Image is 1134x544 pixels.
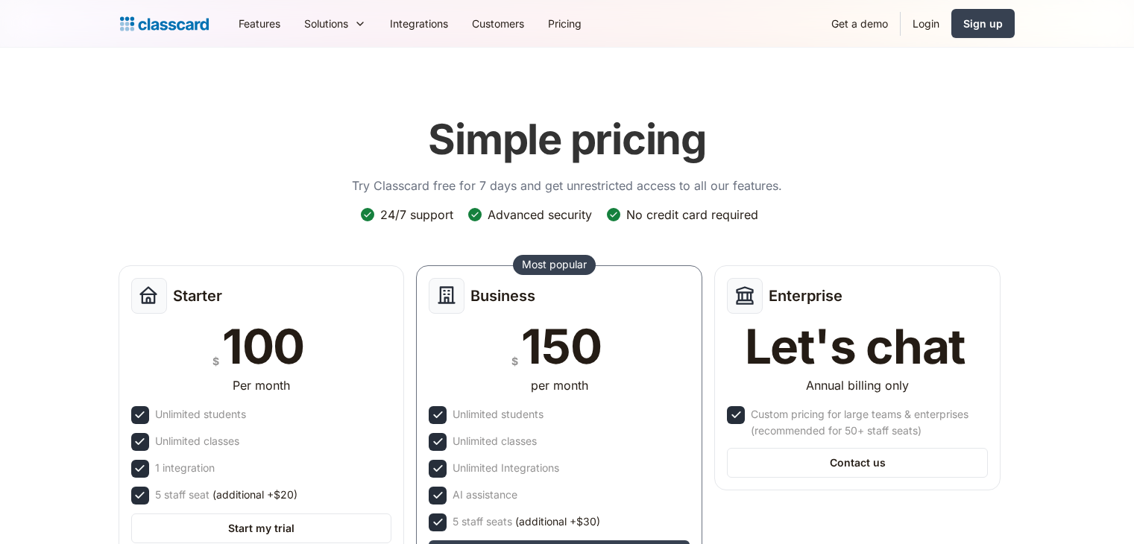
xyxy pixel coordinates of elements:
h2: Starter [173,287,222,305]
h2: Enterprise [769,287,842,305]
div: 24/7 support [380,206,453,223]
h1: Simple pricing [428,115,706,165]
div: $ [511,352,518,370]
div: Unlimited classes [155,433,239,449]
p: Try Classcard free for 7 days and get unrestricted access to all our features. [352,177,782,194]
div: Unlimited students [453,406,544,423]
h2: Business [470,287,535,305]
a: Pricing [536,7,593,40]
div: Unlimited Integrations [453,460,559,476]
a: Get a demo [819,7,900,40]
a: Start my trial [131,513,392,543]
a: Customers [460,7,536,40]
div: Advanced security [488,206,592,223]
div: Custom pricing for large teams & enterprises (recommended for 50+ staff seats) [751,406,985,439]
div: Annual billing only [806,376,909,394]
div: Let's chat [745,323,966,370]
div: 1 integration [155,460,215,476]
div: 5 staff seat [155,487,297,503]
div: $ [212,352,219,370]
div: No credit card required [626,206,758,223]
div: Unlimited classes [453,433,537,449]
div: Per month [233,376,290,394]
div: 100 [222,323,304,370]
span: (additional +$30) [515,513,600,530]
span: (additional +$20) [212,487,297,503]
div: Solutions [304,16,348,31]
div: 150 [521,323,601,370]
a: Integrations [378,7,460,40]
div: Sign up [963,16,1003,31]
div: Unlimited students [155,406,246,423]
div: Most popular [522,257,587,272]
a: Sign up [951,9,1015,38]
div: per month [531,376,588,394]
a: Logo [120,13,209,34]
a: Contact us [727,448,988,478]
a: Features [227,7,292,40]
div: 5 staff seats [453,513,600,530]
a: Login [901,7,951,40]
div: Solutions [292,7,378,40]
div: AI assistance [453,487,517,503]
